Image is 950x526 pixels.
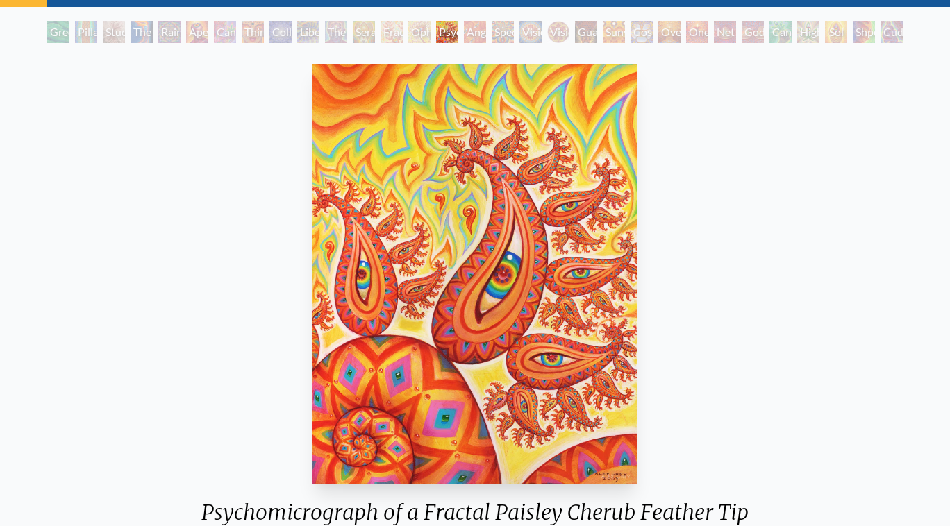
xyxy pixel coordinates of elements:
[686,21,708,43] div: One
[825,21,847,43] div: Sol Invictus
[312,64,637,484] img: Psychomicrograph-of-a-Fractal-Paisley-Cherub-Feather-Tip-2003-Alex-Grey-watermarked.jpg
[603,21,625,43] div: Sunyata
[103,21,125,43] div: Study for the Great Turn
[325,21,347,43] div: The Seer
[75,21,97,43] div: Pillar of Awareness
[436,21,458,43] div: Psychomicrograph of a Fractal Paisley Cherub Feather Tip
[131,21,153,43] div: The Torch
[47,21,69,43] div: Green Hand
[714,21,736,43] div: Net of Being
[408,21,431,43] div: Ophanic Eyelash
[186,21,208,43] div: Aperture
[353,21,375,43] div: Seraphic Transport Docking on the Third Eye
[381,21,403,43] div: Fractal Eyes
[158,21,181,43] div: Rainbow Eye Ripple
[519,21,542,43] div: Vision Crystal
[881,21,903,43] div: Cuddle
[214,21,236,43] div: Cannabis Sutra
[297,21,319,43] div: Liberation Through Seeing
[464,21,486,43] div: Angel Skin
[769,21,792,43] div: Cannafist
[853,21,875,43] div: Shpongled
[797,21,819,43] div: Higher Vision
[242,21,264,43] div: Third Eye Tears of Joy
[492,21,514,43] div: Spectral Lotus
[575,21,597,43] div: Guardian of Infinite Vision
[631,21,653,43] div: Cosmic Elf
[742,21,764,43] div: Godself
[269,21,292,43] div: Collective Vision
[547,21,569,43] div: Vision Crystal Tondo
[658,21,681,43] div: Oversoul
